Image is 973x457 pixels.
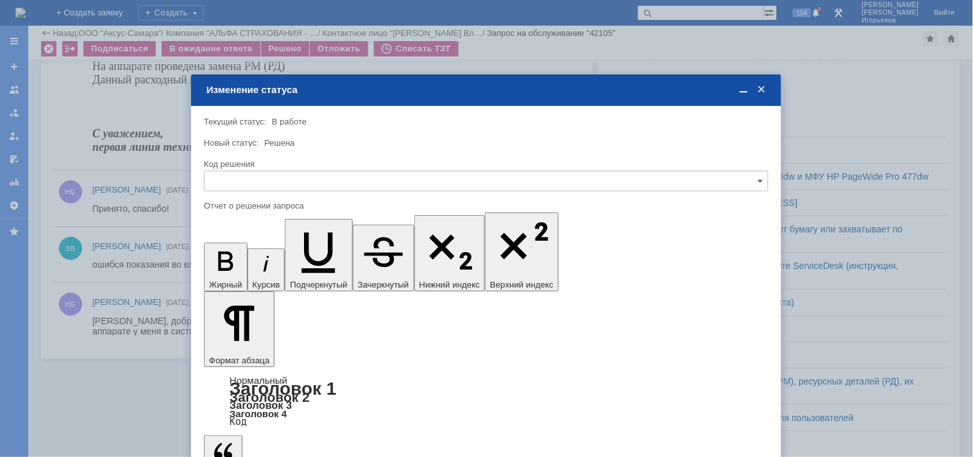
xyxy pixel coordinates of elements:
label: Текущий статус: [204,117,266,126]
a: Заголовок 1 [230,379,337,399]
div: Формат абзаца [204,376,768,426]
span: Подчеркнутый [290,280,347,289]
span: Верхний индекс [490,280,554,289]
span: Жирный [209,280,242,289]
span: Формат абзаца [209,356,269,365]
span: Нижний индекс [419,280,480,289]
span: Решена [264,138,294,148]
a: Заголовок 4 [230,408,287,419]
button: Курсив [248,248,285,291]
a: Нормальный [230,375,287,386]
span: Курсив [253,280,280,289]
label: Новый статус: [204,138,259,148]
button: Нижний индекс [414,215,486,291]
button: Жирный [204,243,248,291]
button: Верхний индекс [485,212,559,291]
span: В работе [272,117,307,126]
a: Заголовок 3 [230,399,292,411]
span: Свернуть (Ctrl + M) [738,84,750,96]
div: Код решения [204,160,766,168]
button: Формат абзаца [204,291,275,367]
button: Подчеркнутый [285,219,352,291]
div: Отчет о решении запроса [204,202,766,210]
div: Изменение статуса [207,84,768,96]
span: Зачеркнутый [358,280,409,289]
button: Зачеркнутый [353,225,414,291]
a: Код [230,416,247,427]
span: Закрыть [756,84,768,96]
a: Заголовок 2 [230,390,310,404]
